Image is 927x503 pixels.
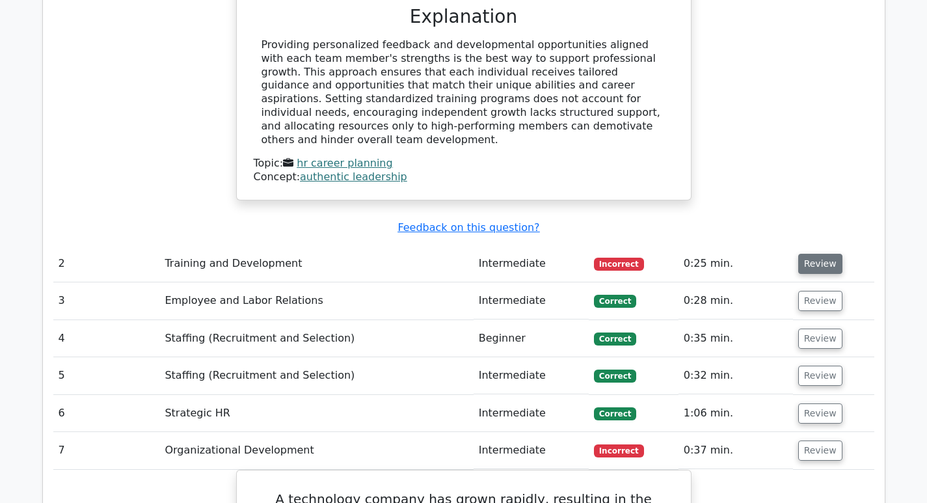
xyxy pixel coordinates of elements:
td: 6 [53,395,160,432]
td: 0:35 min. [678,320,793,357]
td: Intermediate [474,357,589,394]
td: 0:25 min. [678,245,793,282]
button: Review [798,366,842,386]
td: 0:37 min. [678,432,793,469]
button: Review [798,441,842,461]
td: 7 [53,432,160,469]
a: Feedback on this question? [397,221,539,234]
td: 4 [53,320,160,357]
span: Correct [594,295,636,308]
a: hr career planning [297,157,392,169]
td: Employee and Labor Relations [159,282,473,319]
td: Staffing (Recruitment and Selection) [159,320,473,357]
span: Correct [594,333,636,346]
div: Concept: [254,170,674,184]
td: Intermediate [474,282,589,319]
td: Training and Development [159,245,473,282]
td: Beginner [474,320,589,357]
td: Strategic HR [159,395,473,432]
a: authentic leadership [300,170,407,183]
td: Intermediate [474,432,589,469]
td: Organizational Development [159,432,473,469]
button: Review [798,403,842,424]
td: 1:06 min. [678,395,793,432]
td: 3 [53,282,160,319]
td: Intermediate [474,395,589,432]
h3: Explanation [262,6,666,28]
td: 5 [53,357,160,394]
button: Review [798,329,842,349]
span: Correct [594,407,636,420]
div: Topic: [254,157,674,170]
td: 0:32 min. [678,357,793,394]
td: Staffing (Recruitment and Selection) [159,357,473,394]
td: 0:28 min. [678,282,793,319]
span: Correct [594,370,636,383]
span: Incorrect [594,258,644,271]
td: Intermediate [474,245,589,282]
button: Review [798,254,842,274]
td: 2 [53,245,160,282]
div: Providing personalized feedback and developmental opportunities aligned with each team member's s... [262,38,666,146]
span: Incorrect [594,444,644,457]
button: Review [798,291,842,311]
